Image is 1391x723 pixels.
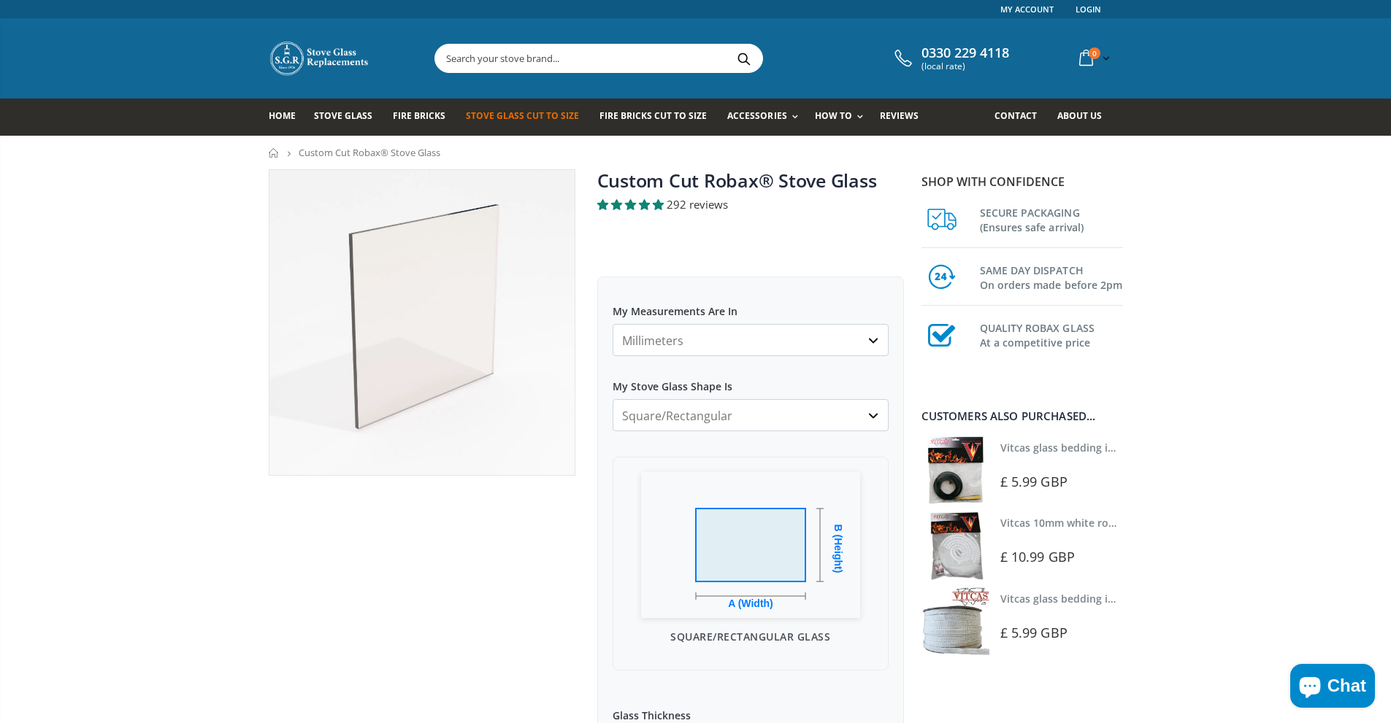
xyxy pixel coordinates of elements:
[980,203,1123,235] h3: SECURE PACKAGING (Ensures safe arrival)
[613,696,889,722] label: Glass Thickness
[435,45,926,72] input: Search your stove brand...
[667,197,728,212] span: 292 reviews
[815,98,870,136] a: How To
[269,109,296,122] span: Home
[1000,592,1311,606] a: Vitcas glass bedding in tape - 2mm x 15mm x 2 meters (White)
[995,98,1048,136] a: Contact
[1000,624,1068,641] span: £ 5.99 GBP
[269,40,371,77] img: Stove Glass Replacement
[921,587,989,655] img: Vitcas stove glass bedding in tape
[613,367,889,393] label: My Stove Glass Shape Is
[597,168,877,193] a: Custom Cut Robax® Stove Glass
[628,629,873,644] p: Square/Rectangular Glass
[727,109,786,122] span: Accessories
[641,472,860,618] img: Glass Shape Preview
[299,146,440,159] span: Custom Cut Robax® Stove Glass
[727,98,805,136] a: Accessories
[1000,473,1068,490] span: £ 5.99 GBP
[1057,109,1102,122] span: About us
[921,61,1009,71] span: (local rate)
[393,109,445,122] span: Fire Bricks
[1286,664,1379,711] inbox-online-store-chat: Shopify online store chat
[597,197,667,212] span: 4.94 stars
[1000,516,1287,530] a: Vitcas 10mm white rope kit - includes rope seal and glue!
[1057,98,1113,136] a: About us
[980,260,1123,293] h3: SAME DAY DISPATCH On orders made before 2pm
[921,511,989,579] img: Vitcas white rope, glue and gloves kit 10mm
[921,411,1123,422] div: Customers also purchased...
[1089,47,1100,59] span: 0
[921,45,1009,61] span: 0330 229 4118
[599,109,707,122] span: Fire Bricks Cut To Size
[980,318,1123,350] h3: QUALITY ROBAX GLASS At a competitive price
[613,292,889,318] label: My Measurements Are In
[880,109,919,122] span: Reviews
[815,109,852,122] span: How To
[921,436,989,504] img: Vitcas stove glass bedding in tape
[891,45,1009,71] a: 0330 229 4118 (local rate)
[921,173,1123,190] p: Shop with confidence
[995,109,1037,122] span: Contact
[466,109,579,122] span: Stove Glass Cut To Size
[728,45,761,72] button: Search
[269,148,280,158] a: Home
[599,98,718,136] a: Fire Bricks Cut To Size
[1000,441,1273,455] a: Vitcas glass bedding in tape - 2mm x 10mm x 2 meters
[466,98,590,136] a: Stove Glass Cut To Size
[314,109,372,122] span: Stove Glass
[314,98,383,136] a: Stove Glass
[269,98,307,136] a: Home
[1000,548,1075,565] span: £ 10.99 GBP
[269,170,575,475] img: stove_glass_made_to_measure_800x_crop_center.webp
[393,98,456,136] a: Fire Bricks
[880,98,930,136] a: Reviews
[1073,44,1113,72] a: 0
